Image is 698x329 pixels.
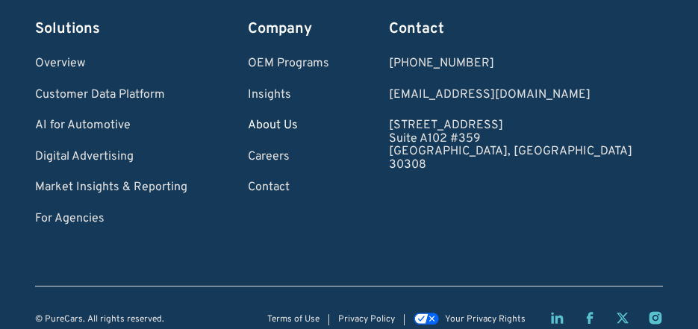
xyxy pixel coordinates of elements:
a: Contact [248,181,329,195]
a: Customer Data Platform [35,89,187,102]
a: [STREET_ADDRESS]Suite A102 #359[GEOGRAPHIC_DATA], [GEOGRAPHIC_DATA]30308 [389,119,632,172]
div: Solutions [35,19,187,40]
div: © PureCars. All rights reserved. [35,315,164,325]
a: OEM Programs [248,57,329,71]
a: AI for Automotive [35,119,187,133]
a: LinkedIn page [549,310,564,325]
a: Call us [389,57,632,71]
div: Company [248,19,329,40]
a: Insights [248,89,329,102]
a: Overview [35,57,187,71]
a: Email us [389,89,632,102]
a: Market Insights & Reporting [35,181,187,195]
a: Digital Advertising [35,151,187,164]
a: Privacy Policy [338,315,395,325]
div: Your Privacy Rights [445,315,526,325]
a: Careers [248,151,329,164]
a: Instagram page [648,310,663,325]
div: Contact [389,19,632,40]
a: For Agencies [35,213,187,226]
a: Terms of Use [267,315,320,325]
a: Facebook page [582,310,597,325]
a: About Us [248,119,329,133]
a: Twitter X page [615,310,630,325]
a: Your Privacy Rights [414,314,526,325]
